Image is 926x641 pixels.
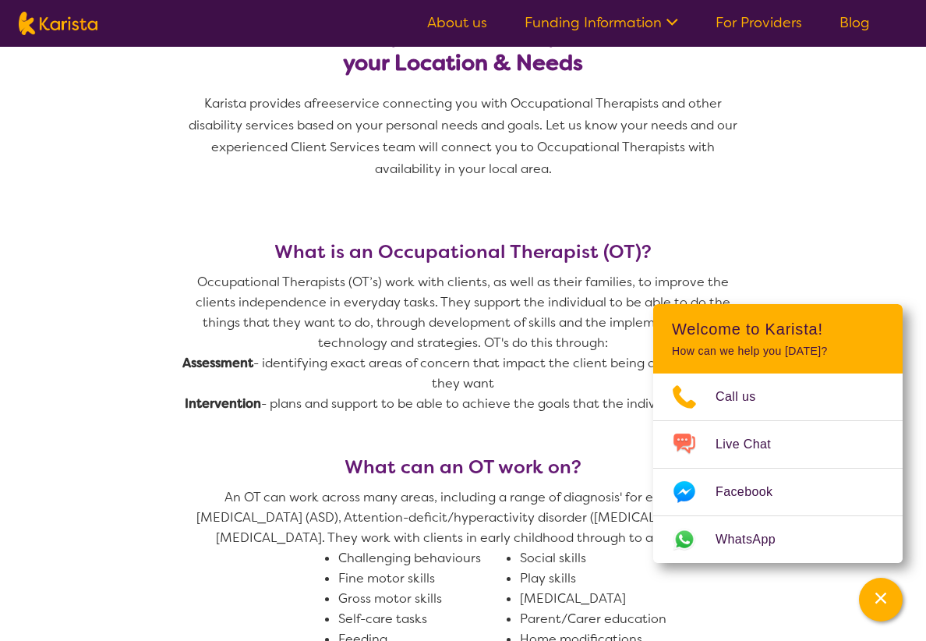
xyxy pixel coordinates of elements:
[185,395,261,412] strong: Intervention
[312,95,337,112] span: free
[182,394,744,414] p: - plans and support to be able to achieve the goals that the individual wants to
[182,456,744,478] h3: What can an OT work on?
[338,609,507,629] li: Self-care tasks
[182,353,744,394] p: - identifying exact areas of concern that impact the client being able to do what they want
[201,21,725,77] h2: Find NDIS Occupational Therapists based on your Location & Needs
[204,95,312,112] span: Karista provides a
[716,480,791,504] span: Facebook
[19,12,97,35] img: Karista logo
[338,589,507,609] li: Gross motor skills
[653,374,903,563] ul: Choose channel
[182,272,744,353] p: Occupational Therapists (OT’s) work with clients, as well as their families, to improve the clien...
[716,13,802,32] a: For Providers
[653,516,903,563] a: Web link opens in a new tab.
[716,528,794,551] span: WhatsApp
[859,578,903,622] button: Channel Menu
[338,568,507,589] li: Fine motor skills
[653,304,903,563] div: Channel Menu
[716,385,775,409] span: Call us
[672,345,884,358] p: How can we help you [DATE]?
[716,433,790,456] span: Live Chat
[520,568,689,589] li: Play skills
[427,13,487,32] a: About us
[189,95,740,177] span: service connecting you with Occupational Therapists and other disability services based on your p...
[182,487,744,548] p: An OT can work across many areas, including a range of diagnosis' for example, [MEDICAL_DATA] (AS...
[182,241,744,263] h3: What is an Occupational Therapist (OT)?
[672,320,884,338] h2: Welcome to Karista!
[338,548,507,568] li: Challenging behaviours
[520,548,689,568] li: Social skills
[520,589,689,609] li: [MEDICAL_DATA]
[520,609,689,629] li: Parent/Carer education
[525,13,678,32] a: Funding Information
[839,13,870,32] a: Blog
[182,355,253,371] strong: Assessment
